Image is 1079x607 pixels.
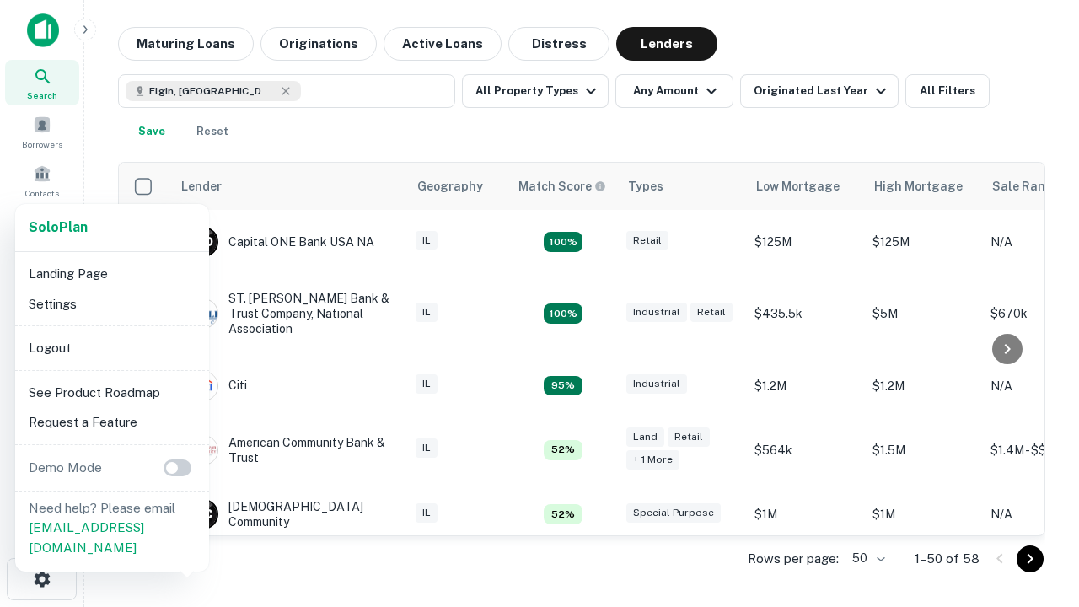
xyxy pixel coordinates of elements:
[22,458,109,478] p: Demo Mode
[995,418,1079,499] iframe: Chat Widget
[22,333,202,363] li: Logout
[29,218,88,238] a: SoloPlan
[22,289,202,320] li: Settings
[29,520,144,555] a: [EMAIL_ADDRESS][DOMAIN_NAME]
[29,219,88,235] strong: Solo Plan
[22,378,202,408] li: See Product Roadmap
[29,498,196,558] p: Need help? Please email
[22,259,202,289] li: Landing Page
[22,407,202,438] li: Request a Feature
